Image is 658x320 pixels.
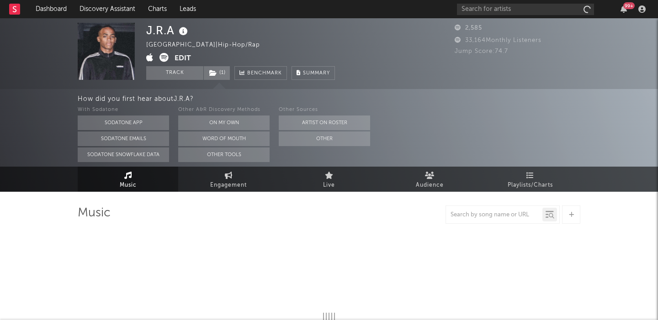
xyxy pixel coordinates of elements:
[178,105,270,115] div: Other A&R Discovery Methods
[247,68,282,79] span: Benchmark
[178,147,270,162] button: Other Tools
[203,66,230,80] span: ( 1 )
[446,211,542,219] input: Search by song name or URL
[146,23,190,38] div: J.R.A
[178,131,270,146] button: Word Of Mouth
[279,131,370,146] button: Other
[78,167,178,192] a: Music
[78,115,169,130] button: Sodatone App
[480,167,580,192] a: Playlists/Charts
[175,53,191,64] button: Edit
[210,180,247,191] span: Engagement
[78,94,658,105] div: How did you first hear about J.R.A ?
[303,71,330,76] span: Summary
[508,180,553,191] span: Playlists/Charts
[623,2,635,9] div: 99 +
[323,180,335,191] span: Live
[120,180,137,191] span: Music
[279,167,379,192] a: Live
[279,105,370,115] div: Other Sources
[178,167,279,192] a: Engagement
[455,48,508,54] span: Jump Score: 74.7
[292,66,335,80] button: Summary
[379,167,480,192] a: Audience
[279,115,370,130] button: Artist on Roster
[146,66,203,80] button: Track
[78,147,169,162] button: Sodatone Snowflake Data
[234,66,287,80] a: Benchmark
[78,131,169,146] button: Sodatone Emails
[621,5,627,13] button: 99+
[146,40,271,51] div: [GEOGRAPHIC_DATA] | Hip-Hop/Rap
[457,4,594,15] input: Search for artists
[178,115,270,130] button: On My Own
[416,180,444,191] span: Audience
[455,37,541,43] span: 33,164 Monthly Listeners
[78,105,169,115] div: With Sodatone
[455,25,482,31] span: 2,585
[204,66,230,80] button: (1)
